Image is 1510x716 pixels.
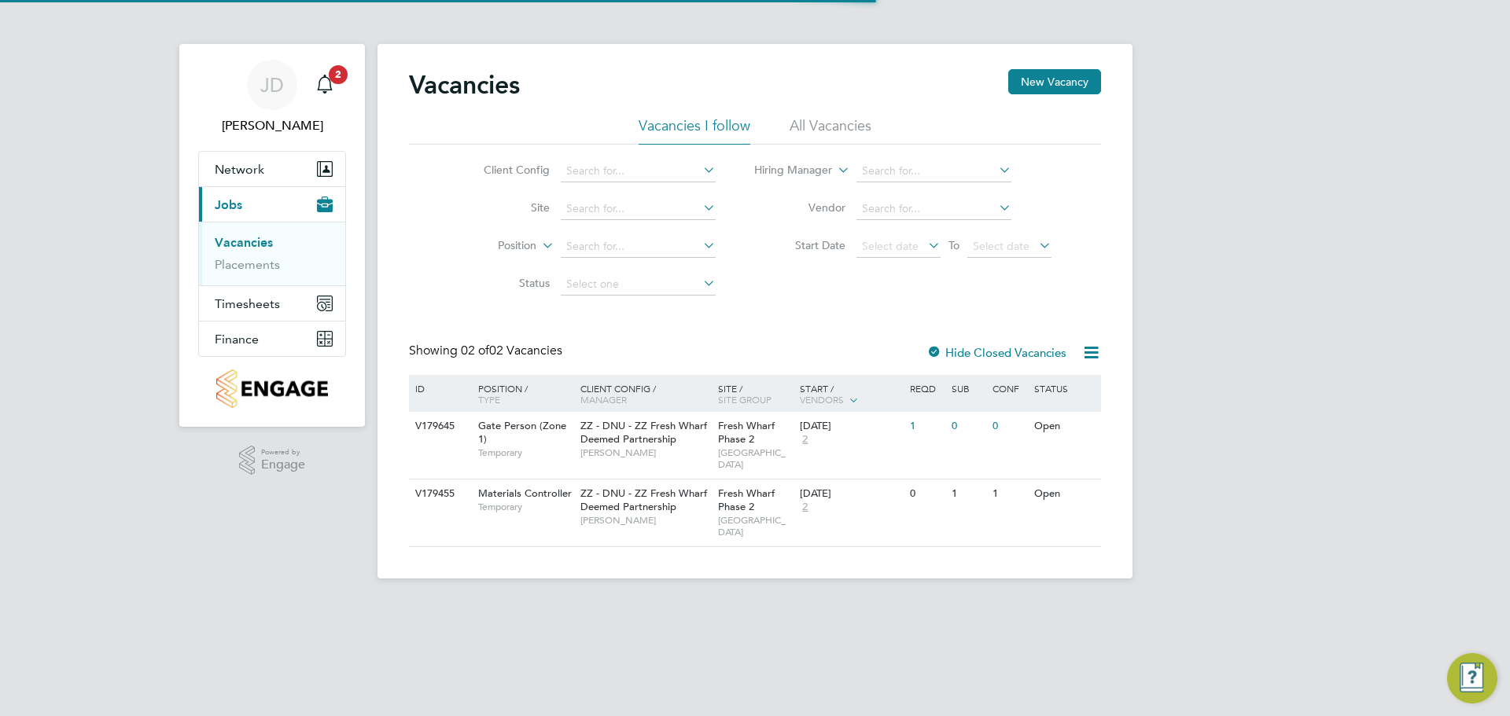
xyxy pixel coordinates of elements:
a: Go to home page [198,369,346,408]
div: Status [1030,375,1099,402]
span: Timesheets [215,296,280,311]
div: Start / [796,375,906,414]
span: ZZ - DNU - ZZ Fresh Wharf Deemed Partnership [580,419,707,446]
div: 0 [989,412,1029,441]
span: [GEOGRAPHIC_DATA] [718,446,793,471]
label: Vendor [755,200,845,215]
label: Start Date [755,238,845,252]
span: Manager [580,393,627,406]
span: JD [260,75,284,95]
div: Showing [409,343,565,359]
span: 2 [329,65,348,84]
button: New Vacancy [1008,69,1101,94]
input: Search for... [561,160,716,182]
span: Powered by [261,446,305,459]
span: 02 of [461,343,489,358]
li: All Vacancies [790,116,871,145]
span: Select date [862,239,919,253]
div: [DATE] [800,487,902,501]
button: Engage Resource Center [1447,653,1497,703]
span: ZZ - DNU - ZZ Fresh Wharf Deemed Partnership [580,487,707,513]
div: V179455 [411,479,466,509]
div: V179645 [411,412,466,441]
span: [GEOGRAPHIC_DATA] [718,514,793,538]
div: 1 [948,479,989,509]
span: Temporary [478,446,573,459]
a: Powered byEngage [239,446,306,475]
div: Sub [948,375,989,402]
nav: Main navigation [179,44,365,427]
label: Position [446,238,536,254]
input: Select one [561,274,716,296]
label: Hiring Manager [742,163,832,178]
h2: Vacancies [409,69,520,101]
span: 2 [800,501,810,514]
div: Jobs [199,222,345,285]
span: 2 [800,433,810,446]
button: Network [199,152,345,186]
span: Fresh Wharf Phase 2 [718,487,775,513]
a: 2 [309,60,341,110]
div: Open [1030,479,1099,509]
span: Temporary [478,501,573,513]
div: 0 [948,412,989,441]
label: Client Config [459,163,550,177]
span: Network [215,162,264,177]
div: Reqd [906,375,947,402]
span: Vendors [800,393,844,406]
button: Jobs [199,187,345,222]
span: To [944,235,964,255]
span: [PERSON_NAME] [580,446,710,459]
span: Engage [261,458,305,472]
div: Site / [714,375,797,413]
div: Position / [466,375,576,413]
div: 1 [989,479,1029,509]
label: Site [459,200,550,215]
div: [DATE] [800,420,902,433]
input: Search for... [561,198,716,220]
span: Gate Person (Zone 1) [478,419,566,446]
span: Fresh Wharf Phase 2 [718,419,775,446]
label: Hide Closed Vacancies [926,345,1066,360]
div: Client Config / [576,375,714,413]
button: Finance [199,321,345,356]
button: Timesheets [199,286,345,321]
input: Search for... [561,236,716,258]
a: JD[PERSON_NAME] [198,60,346,135]
span: Type [478,393,500,406]
label: Status [459,276,550,290]
a: Placements [215,257,280,272]
span: Site Group [718,393,772,406]
div: Conf [989,375,1029,402]
input: Search for... [856,160,1011,182]
img: countryside-properties-logo-retina.png [216,369,327,408]
a: Vacancies [215,235,273,250]
div: 0 [906,479,947,509]
li: Vacancies I follow [639,116,750,145]
span: [PERSON_NAME] [580,514,710,527]
span: Materials Controller [478,487,572,500]
div: 1 [906,412,947,441]
span: Select date [973,239,1029,253]
div: Open [1030,412,1099,441]
div: ID [411,375,466,402]
span: James Davey [198,116,346,135]
span: Jobs [215,197,242,212]
input: Search for... [856,198,1011,220]
span: Finance [215,332,259,347]
span: 02 Vacancies [461,343,562,358]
